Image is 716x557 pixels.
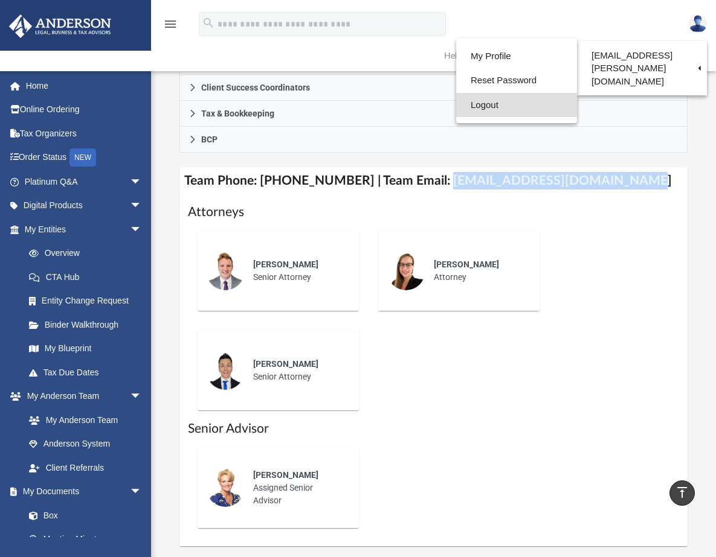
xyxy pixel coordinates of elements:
img: thumbnail [206,468,245,507]
img: thumbnail [206,252,245,290]
img: thumbnail [206,351,245,390]
a: BCP [179,127,688,153]
a: Tax & Bookkeeping [179,101,688,127]
span: arrow_drop_down [130,217,154,242]
h1: Attorneys [188,203,680,221]
a: Order StatusNEW [8,145,160,170]
a: Entity Change Request [17,289,160,313]
div: NEW [69,148,96,167]
a: Tax Due Dates [17,360,160,384]
h4: Team Phone: [PHONE_NUMBER] | Team Email: [EMAIL_ADDRESS][DOMAIN_NAME] [179,167,688,194]
a: Reset Password [456,68,577,93]
a: My Documentsarrow_drop_down [8,480,154,504]
span: [PERSON_NAME] [253,259,318,269]
i: menu [163,17,178,31]
span: [PERSON_NAME] [434,259,499,269]
img: User Pic [689,15,707,33]
a: menu [163,23,178,31]
a: Help Center [435,32,571,80]
span: [PERSON_NAME] [253,470,318,480]
a: Overview [17,241,160,266]
a: My Entitiesarrow_drop_down [8,217,160,241]
a: Client Referrals [17,456,154,480]
span: arrow_drop_down [130,384,154,409]
span: [PERSON_NAME] [253,359,318,369]
a: Box [17,503,148,527]
span: arrow_drop_down [130,194,154,218]
a: vertical_align_top [669,480,695,506]
a: [EMAIL_ADDRESS][PERSON_NAME][DOMAIN_NAME] [577,44,707,92]
span: Tax & Bookkeeping [201,109,274,118]
a: My Anderson Teamarrow_drop_down [8,384,154,409]
a: Tax Organizers [8,121,160,145]
a: Anderson System [17,432,154,456]
span: arrow_drop_down [130,480,154,504]
a: Digital Productsarrow_drop_down [8,194,160,218]
a: Platinum Q&Aarrow_drop_down [8,170,160,194]
i: search [202,16,215,30]
i: vertical_align_top [675,485,689,500]
a: Home [8,74,160,98]
a: Logout [456,93,577,118]
span: arrow_drop_down [130,170,154,194]
div: Senior Attorney [245,250,350,292]
a: Online Ordering [8,98,160,122]
img: Anderson Advisors Platinum Portal [5,14,115,38]
a: Meeting Minutes [17,527,154,552]
div: Attorney [425,250,531,292]
span: BCP [201,135,218,144]
div: Senior Attorney [245,349,350,392]
span: Client Success Coordinators [201,83,310,92]
a: My Profile [456,44,577,69]
img: thumbnail [387,252,425,290]
a: My Anderson Team [17,408,148,432]
a: Client Success Coordinators [179,75,688,101]
a: Binder Walkthrough [17,313,160,337]
a: CTA Hub [17,265,160,289]
div: Assigned Senior Advisor [245,460,350,515]
h1: Senior Advisor [188,420,680,438]
a: My Blueprint [17,337,154,361]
